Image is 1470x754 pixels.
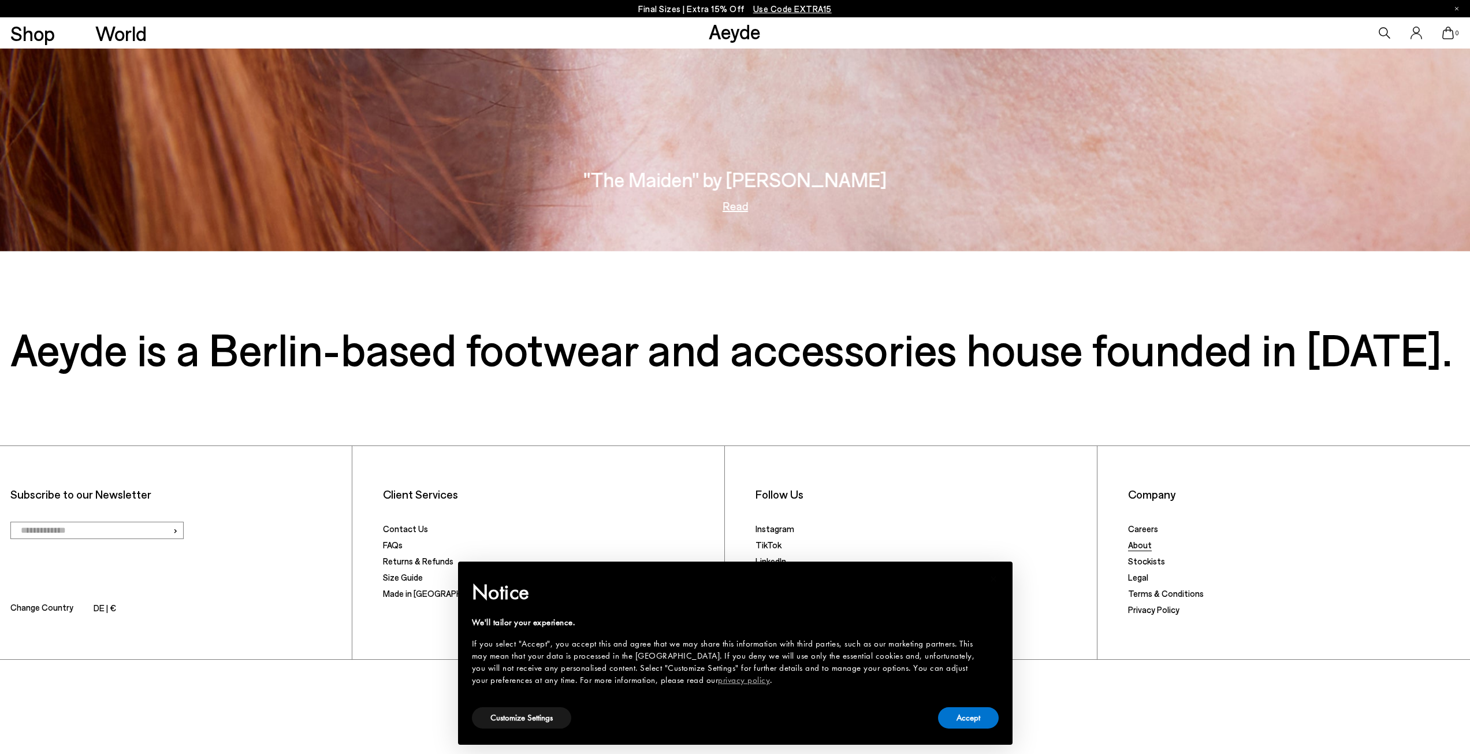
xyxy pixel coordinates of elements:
[95,23,147,43] a: World
[718,674,770,686] a: privacy policy
[383,556,453,566] a: Returns & Refunds
[583,169,887,190] h3: "The Maiden" by [PERSON_NAME]
[472,638,980,686] div: If you select "Accept", you accept this and agree that we may share this information with third p...
[1128,556,1165,566] a: Stockists
[383,572,423,582] a: Size Guide
[383,540,403,550] a: FAQs
[383,487,714,502] li: Client Services
[756,523,794,534] a: Instagram
[94,601,116,617] li: DE | €
[472,616,980,629] div: We'll tailor your experience.
[10,600,73,617] span: Change Country
[990,570,998,588] span: ×
[638,2,832,16] p: Final Sizes | Extra 15% Off
[753,3,832,14] span: Navigate to /collections/ss25-final-sizes
[383,588,500,599] a: Made in [GEOGRAPHIC_DATA]
[1128,604,1179,615] a: Privacy Policy
[709,19,761,43] a: Aeyde
[756,540,781,550] a: TikTok
[173,522,178,538] span: ›
[1454,30,1460,36] span: 0
[472,707,571,729] button: Customize Settings
[10,487,342,502] p: Subscribe to our Newsletter
[938,707,999,729] button: Accept
[10,333,1460,365] h3: Aeyde is a Berlin-based footwear and accessories house founded in [DATE].
[1128,523,1158,534] a: Careers
[383,523,428,534] a: Contact Us
[1442,27,1454,39] a: 0
[1128,540,1152,550] a: About
[756,487,1087,502] li: Follow Us
[723,199,748,211] a: Read
[980,565,1008,593] button: Close this notice
[1128,572,1148,582] a: Legal
[1128,487,1460,502] li: Company
[10,23,55,43] a: Shop
[1128,588,1204,599] a: Terms & Conditions
[472,577,980,607] h2: Notice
